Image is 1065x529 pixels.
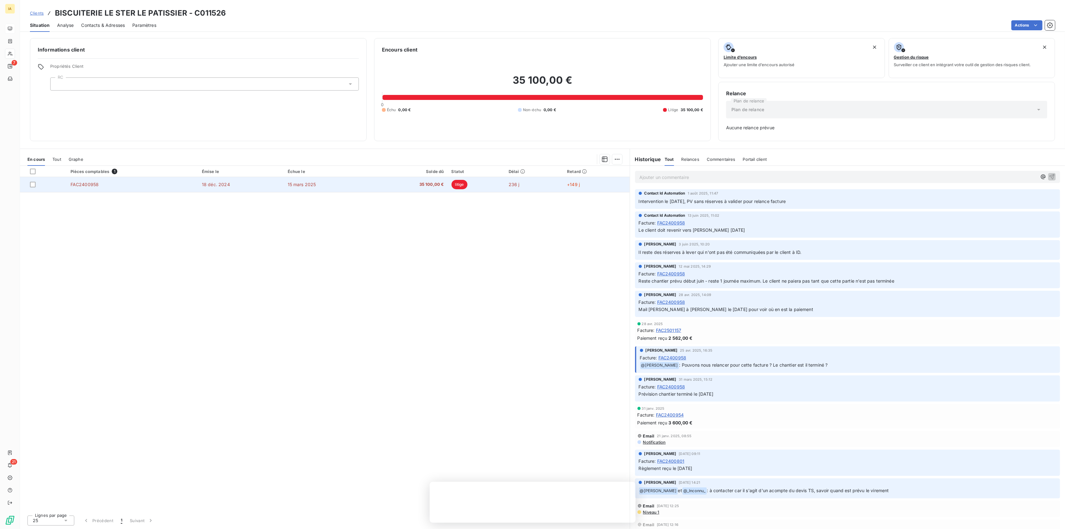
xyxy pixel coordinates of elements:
[638,327,655,334] span: Facture :
[639,270,656,277] span: Facture :
[374,169,444,174] div: Solde dû
[81,22,125,28] span: Contacts & Adresses
[726,90,1047,97] h6: Relance
[71,182,99,187] span: FAC2400958
[288,169,367,174] div: Échue le
[707,488,889,493] span: : à contacter car il s'agit d'un acompte du devis TS, savoir quand est prévu le virement
[644,377,677,382] span: [PERSON_NAME]
[567,169,626,174] div: Retard
[56,81,61,87] input: Ajouter une valeur
[639,299,656,305] span: Facture :
[679,242,710,246] span: 3 juin 2025, 10:20
[731,106,764,113] span: Plan de relance
[12,60,17,66] span: 7
[52,157,61,162] span: Tout
[644,213,685,218] span: Contact Id Automation
[656,327,682,334] span: FAC2501157
[657,220,685,226] span: FAC2400958
[387,107,396,113] span: Échu
[646,348,678,353] span: [PERSON_NAME]
[5,61,15,71] a: 7
[642,440,666,445] span: Notification
[894,55,929,60] span: Gestion du risque
[639,250,802,255] span: Il reste des réserves à lever qui n'ont pas été communiquées par le client à ID.
[707,157,735,162] span: Commentaires
[889,38,1055,78] button: Gestion du risqueSurveiller ce client en intégrant votre outil de gestion des risques client.
[724,62,794,67] span: Ajouter une limite d’encours autorisé
[639,383,656,390] span: Facture :
[665,157,674,162] span: Tout
[642,322,663,326] span: 28 avr. 2025
[10,459,17,465] span: 21
[643,522,655,527] span: Email
[30,11,44,16] span: Clients
[657,523,678,527] span: [DATE] 12:16
[117,514,126,527] button: 1
[382,46,418,53] h6: Encours client
[55,7,226,19] h3: BISCUITERIE LE STER LE PATISSIER - C011526
[657,270,685,277] span: FAC2400958
[894,62,1031,67] span: Surveiller ce client en intégrant votre outil de gestion des risques client.
[681,107,703,113] span: 35 100,00 €
[639,458,656,464] span: Facture :
[688,191,718,195] span: 1 août 2025, 11:47
[688,214,720,217] span: 13 juin 2025, 11:02
[69,157,83,162] span: Graphe
[679,264,711,268] span: 12 mai 2025, 14:29
[682,487,707,495] span: @ _Inconnu_
[657,458,685,464] span: FAC2400801
[71,169,194,174] div: Pièces comptables
[724,55,757,60] span: Limite d’encours
[638,419,667,426] span: Paiement reçu
[38,46,359,53] h6: Informations client
[679,481,701,484] span: [DATE] 14:21
[679,378,713,381] span: 31 mars 2025, 15:12
[657,383,685,390] span: FAC2400958
[398,107,411,113] span: 0,00 €
[639,307,813,312] span: Mail [PERSON_NAME] à [PERSON_NAME] le [DATE] pour voir où en est la paiement
[718,38,885,78] button: Limite d’encoursAjouter une limite d’encours autorisé
[669,419,693,426] span: 3 600,00 €
[657,434,691,438] span: 21 janv. 2025, 08:55
[644,190,685,196] span: Contact Id Automation
[630,156,661,163] h6: Historique
[509,169,560,174] div: Délai
[5,4,15,14] div: IA
[27,157,45,162] span: En cours
[643,503,655,508] span: Email
[121,517,122,524] span: 1
[657,504,679,508] span: [DATE] 12:25
[640,362,679,369] span: @ [PERSON_NAME]
[430,482,636,523] iframe: Enquête de LeanPay
[639,220,656,226] span: Facture :
[679,293,711,297] span: 28 avr. 2025, 14:09
[639,391,713,397] span: Prévision chantier terminé le [DATE]
[639,487,678,495] span: @ [PERSON_NAME]
[644,292,677,298] span: [PERSON_NAME]
[680,349,713,352] span: 25 avr. 2025, 16:35
[642,407,665,410] span: 31 janv. 2025
[638,335,667,341] span: Paiement reçu
[374,181,444,188] span: 35 100,00 €
[644,480,677,485] span: [PERSON_NAME]
[639,278,894,284] span: Reste chantier prévu début juin - reste 1 journée maximum. Le client ne paiera pas tant que cette...
[126,514,158,527] button: Suivant
[30,22,50,28] span: Situation
[658,354,686,361] span: FAC2400958
[639,199,786,204] span: Intervention le [DATE], PV sans réserves à valider pour relance facture
[668,107,678,113] span: Litige
[644,241,677,247] span: [PERSON_NAME]
[726,125,1047,131] span: Aucune relance prévue
[132,22,156,28] span: Paramètres
[642,510,659,515] span: Niveau 1
[202,182,230,187] span: 18 déc. 2024
[1044,508,1059,523] iframe: Intercom live chat
[509,182,520,187] span: 236 j
[644,264,677,269] span: [PERSON_NAME]
[452,169,501,174] div: Statut
[678,488,682,493] span: et
[112,169,117,174] span: 1
[5,515,15,525] img: Logo LeanPay
[523,107,541,113] span: Non-échu
[640,354,657,361] span: Facture :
